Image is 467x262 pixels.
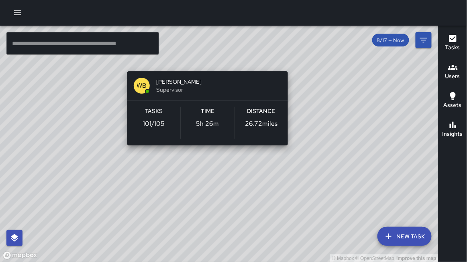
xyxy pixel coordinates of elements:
[137,81,147,91] p: WB
[245,119,277,129] p: 26.72 miles
[127,71,288,145] button: WB[PERSON_NAME]SupervisorTasks101/105Time5h 26mDistance26.72miles
[438,115,467,144] button: Insights
[438,29,467,58] button: Tasks
[377,227,432,246] button: New Task
[372,37,409,44] span: 8/17 — Now
[438,87,467,115] button: Assets
[145,107,163,116] h6: Tasks
[443,130,463,139] h6: Insights
[444,101,462,110] h6: Assets
[247,107,275,116] h6: Distance
[143,119,165,129] p: 101 / 105
[196,119,219,129] p: 5h 26m
[156,78,281,86] span: [PERSON_NAME]
[445,72,460,81] h6: Users
[445,43,460,52] h6: Tasks
[201,107,214,116] h6: Time
[438,58,467,87] button: Users
[416,32,432,48] button: Filters
[156,86,281,94] span: Supervisor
